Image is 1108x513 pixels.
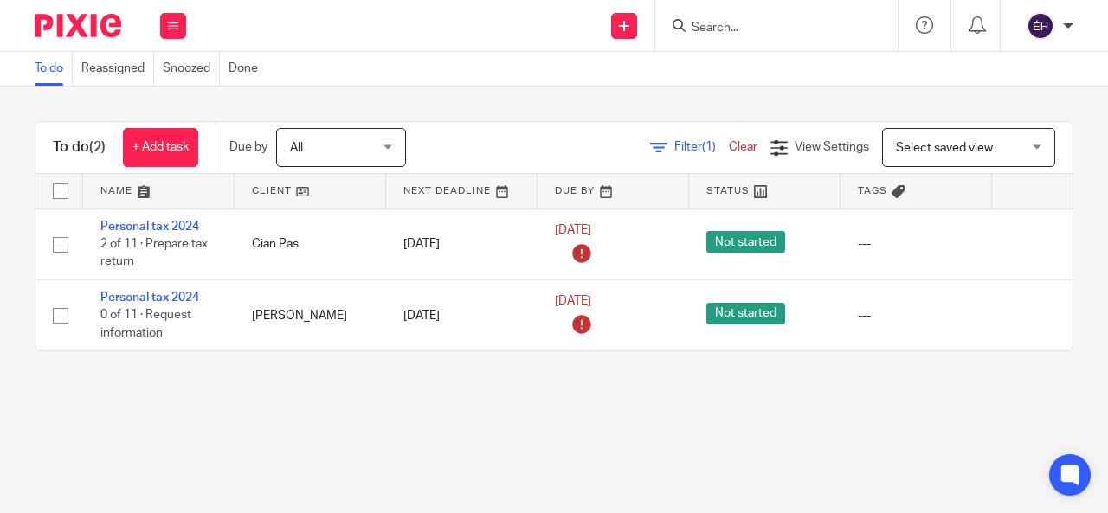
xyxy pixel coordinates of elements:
span: [DATE] [555,296,591,308]
span: 0 of 11 · Request information [100,310,191,340]
span: Not started [706,231,785,253]
a: Personal tax 2024 [100,221,199,233]
span: Not started [706,303,785,324]
span: All [290,142,303,154]
a: + Add task [123,128,198,167]
span: Tags [858,186,887,196]
span: View Settings [795,141,869,153]
a: Snoozed [163,52,220,86]
a: To do [35,52,73,86]
h1: To do [53,138,106,157]
span: (1) [702,141,716,153]
p: Due by [229,138,267,156]
img: svg%3E [1027,12,1054,40]
td: [DATE] [386,208,538,279]
span: 2 of 11 · Prepare tax return [100,238,208,268]
div: --- [858,235,975,253]
td: Cian Pas [235,208,386,279]
a: Clear [729,141,757,153]
div: --- [858,307,975,324]
span: (2) [89,140,106,154]
td: [DATE] [386,279,538,350]
a: Personal tax 2024 [100,292,199,304]
span: Select saved view [896,142,993,154]
td: [PERSON_NAME] [235,279,386,350]
input: Search [690,21,846,36]
img: Pixie [35,14,121,37]
span: [DATE] [555,224,591,236]
span: Filter [674,141,729,153]
a: Reassigned [81,52,154,86]
a: Done [229,52,267,86]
